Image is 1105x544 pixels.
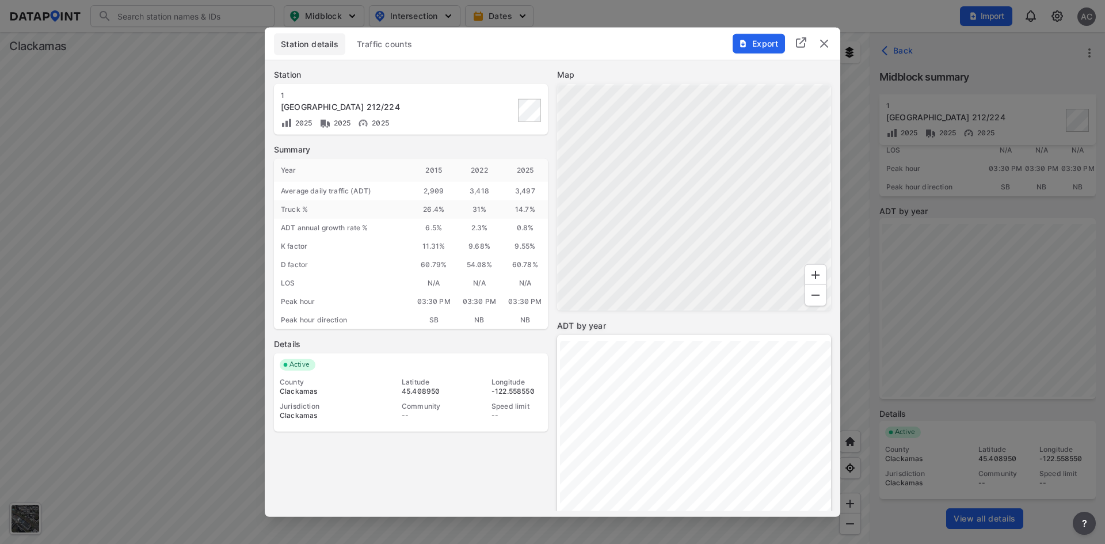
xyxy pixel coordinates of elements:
div: Year [274,158,411,181]
div: 2015 [411,158,456,181]
div: 2.3 % [456,218,502,237]
div: Zoom In [805,264,826,286]
div: Longitude [491,377,542,386]
div: K factor [274,237,411,255]
div: 26.4 % [411,200,456,218]
button: more [1073,512,1096,535]
div: 03:30 PM [502,292,548,310]
img: File%20-%20Download.70cf71cd.svg [738,39,748,48]
div: NB [502,310,548,329]
div: 9.55% [502,237,548,255]
label: ADT by year [557,319,831,331]
span: Traffic counts [357,38,413,50]
div: 60.78% [502,255,548,273]
div: -- [402,410,452,420]
div: 60.79% [411,255,456,273]
div: basic tabs example [274,33,831,55]
span: Station details [281,38,338,50]
span: 2025 [292,119,313,127]
div: Clackamas [280,410,363,420]
img: Volume count [281,117,292,129]
div: 03:30 PM [456,292,502,310]
label: Map [557,69,831,80]
div: 14.7 % [502,200,548,218]
span: Export [739,37,778,49]
div: 03:30 PM [411,292,456,310]
div: 102nd Ave N Of Hwy 212/224 [281,101,457,112]
div: Peak hour direction [274,310,411,329]
div: -- [491,410,542,420]
div: Zoom Out [805,284,826,306]
button: Export [733,33,785,53]
div: 6.5 % [411,218,456,237]
svg: Zoom Out [809,288,822,302]
div: 3,497 [502,181,548,200]
label: Summary [274,143,548,155]
div: ADT annual growth rate % [274,218,411,237]
label: Station [274,69,548,80]
div: 45.408950 [402,386,452,395]
div: NB [456,310,502,329]
div: 11.31% [411,237,456,255]
span: Active [285,359,315,370]
span: 2025 [331,119,351,127]
div: 9.68% [456,237,502,255]
img: full_screen.b7bf9a36.svg [794,36,808,50]
div: Speed limit [491,401,542,410]
div: 2022 [456,158,502,181]
img: Vehicle class [319,117,331,129]
div: Jurisdiction [280,401,363,410]
svg: Zoom In [809,268,822,281]
div: Truck % [274,200,411,218]
button: delete [817,36,831,50]
div: 54.08% [456,255,502,273]
div: D factor [274,255,411,273]
div: Clackamas [280,386,363,395]
div: 0.8 % [502,218,548,237]
div: Average daily traffic (ADT) [274,181,411,200]
div: N/A [456,273,502,292]
div: N/A [502,273,548,292]
label: Details [274,338,548,349]
div: Latitude [402,377,452,386]
div: Peak hour [274,292,411,310]
span: 2025 [369,119,389,127]
span: ? [1080,516,1089,530]
div: 3,418 [456,181,502,200]
div: 1 [281,90,457,100]
div: County [280,377,363,386]
div: N/A [411,273,456,292]
div: -122.558550 [491,386,542,395]
img: Vehicle speed [357,117,369,129]
div: 31 % [456,200,502,218]
div: SB [411,310,456,329]
img: close.efbf2170.svg [817,36,831,50]
div: 2025 [502,158,548,181]
div: 2,909 [411,181,456,200]
div: Community [402,401,452,410]
div: LOS [274,273,411,292]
